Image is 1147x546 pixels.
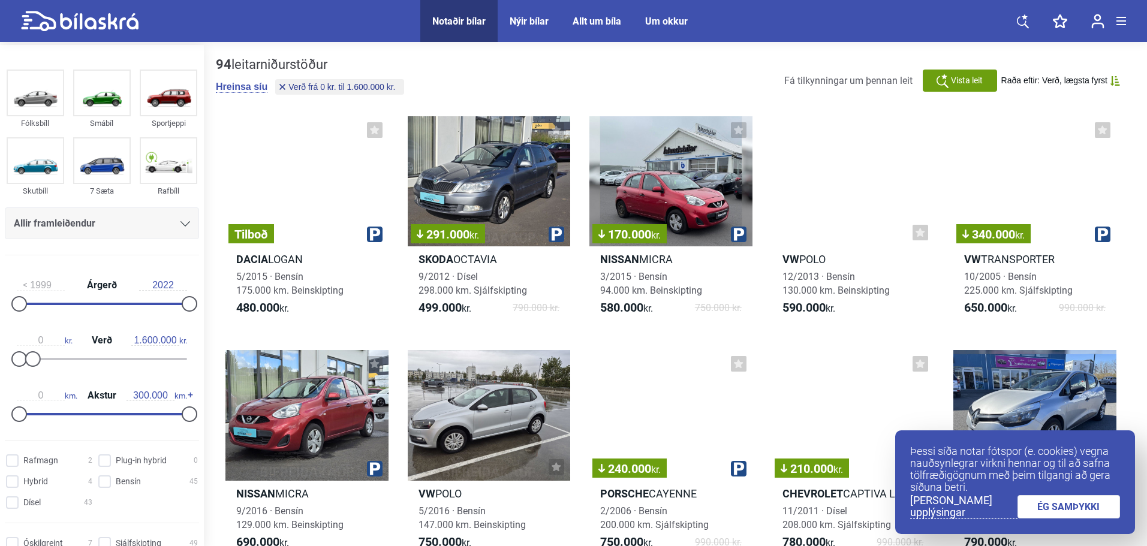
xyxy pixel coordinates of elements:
b: Chevrolet [782,487,843,500]
span: 2 [88,454,92,467]
button: Verð frá 0 kr. til 1.600.000 kr. [275,79,404,95]
h2: MICRA [225,487,389,500]
span: 3/2015 · Bensín 94.000 km. Beinskipting [600,271,702,296]
span: Raða eftir: Verð, lægsta fyrst [1001,76,1107,86]
span: Dísel [23,496,41,509]
span: kr. [651,464,661,475]
b: 94 [216,57,231,72]
span: 4 [88,475,92,488]
span: kr. [782,301,835,315]
a: Notaðir bílar [432,16,486,27]
span: 12/2013 · Bensín 130.000 km. Beinskipting [782,271,890,296]
span: 43 [84,496,92,509]
img: parking.png [367,461,383,476]
span: Plug-in hybrid [116,454,167,467]
b: Nissan [236,487,275,500]
b: 580.000 [600,300,643,315]
a: [PERSON_NAME] upplýsingar [910,494,1017,519]
div: Fólksbíll [7,116,64,130]
span: kr. [1015,230,1025,241]
span: Bensín [116,475,141,488]
span: Vista leit [951,74,983,87]
span: 2/2006 · Bensín 200.000 km. Sjálfskipting [600,505,709,530]
b: 590.000 [782,300,826,315]
span: 340.000 [962,228,1025,240]
a: 291.000kr.SkodaOCTAVIA9/2012 · Dísel298.000 km. Sjálfskipting499.000kr.790.000 kr. [408,116,571,326]
span: Verð [89,336,115,345]
span: 750.000 kr. [695,301,742,315]
h2: MICRA [589,252,752,266]
div: Skutbíll [7,184,64,198]
b: 650.000 [964,300,1007,315]
h2: LOGAN [225,252,389,266]
div: Smábíl [73,116,131,130]
img: parking.png [731,227,746,242]
span: 0 [194,454,198,467]
span: 990.000 kr. [1059,301,1106,315]
b: 480.000 [236,300,279,315]
b: VW [964,253,981,266]
span: Rafmagn [23,454,58,467]
b: VW [782,253,799,266]
span: Árgerð [84,280,120,290]
h2: POLO [772,252,935,266]
a: VWPOLO12/2013 · Bensín130.000 km. Beinskipting590.000kr. [772,116,935,326]
span: kr. [651,230,661,241]
span: 5/2015 · Bensín 175.000 km. Beinskipting [236,271,344,296]
span: Allir framleiðendur [14,215,95,232]
span: Akstur [85,391,119,400]
b: Dacia [236,253,268,266]
span: 5/2016 · Bensín 147.000 km. Beinskipting [419,505,526,530]
span: Tilboð [234,228,268,240]
b: Skoda [419,253,453,266]
span: Hybrid [23,475,48,488]
img: parking.png [549,227,564,242]
span: kr. [600,301,653,315]
span: 240.000 [598,463,661,475]
span: Fá tilkynningar um þennan leit [784,75,913,86]
button: Raða eftir: Verð, lægsta fyrst [1001,76,1120,86]
a: Allt um bíla [573,16,621,27]
a: Um okkur [645,16,688,27]
a: Nýir bílar [510,16,549,27]
span: 210.000 [781,463,843,475]
h2: OCTAVIA [408,252,571,266]
span: kr. [236,301,289,315]
h2: POLO [408,487,571,500]
span: 790.000 kr. [513,301,559,315]
span: 291.000 [417,228,479,240]
span: 10/2005 · Bensín 225.000 km. Sjálfskipting [964,271,1073,296]
a: 340.000kr.VWTRANSPORTER10/2005 · Bensín225.000 km. Sjálfskipting650.000kr.990.000 kr. [953,116,1116,326]
span: kr. [131,335,187,346]
span: Verð frá 0 kr. til 1.600.000 kr. [288,83,395,91]
h2: CAPTIVA LUX [772,487,935,500]
span: 170.000 [598,228,661,240]
b: VW [419,487,435,500]
span: 9/2012 · Dísel 298.000 km. Sjálfskipting [419,271,527,296]
h2: CAYENNE [589,487,752,500]
div: 7 Sæta [73,184,131,198]
span: kr. [469,230,479,241]
b: Nissan [600,253,639,266]
img: parking.png [1095,227,1110,242]
img: user-login.svg [1091,14,1104,29]
img: parking.png [367,227,383,242]
span: 9/2016 · Bensín 129.000 km. Beinskipting [236,505,344,530]
span: kr. [17,335,73,346]
img: parking.png [731,461,746,476]
span: km. [17,390,77,401]
span: 45 [189,475,198,488]
b: Porsche [600,487,649,500]
a: ÉG SAMÞYKKI [1017,495,1121,518]
h2: TRANSPORTER [953,252,1116,266]
span: 11/2011 · Dísel 208.000 km. Sjálfskipting [782,505,891,530]
a: 170.000kr.NissanMICRA3/2015 · Bensín94.000 km. Beinskipting580.000kr.750.000 kr. [589,116,752,326]
b: 499.000 [419,300,462,315]
a: TilboðDaciaLOGAN5/2015 · Bensín175.000 km. Beinskipting480.000kr. [225,116,389,326]
div: Rafbíll [140,184,197,198]
span: kr. [833,464,843,475]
